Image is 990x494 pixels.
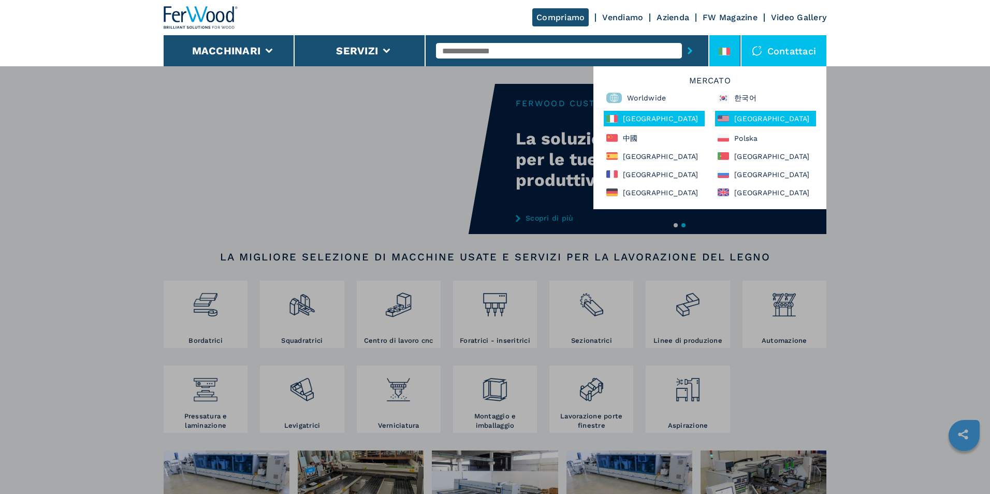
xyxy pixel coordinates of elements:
[752,46,762,56] img: Contattaci
[336,45,378,57] button: Servizi
[604,150,705,163] div: [GEOGRAPHIC_DATA]
[715,186,816,199] div: [GEOGRAPHIC_DATA]
[715,111,816,126] div: [GEOGRAPHIC_DATA]
[599,77,821,90] h6: Mercato
[682,39,698,63] button: submit-button
[604,186,705,199] div: [GEOGRAPHIC_DATA]
[604,132,705,144] div: 中國
[703,12,758,22] a: FW Magazine
[604,111,705,126] div: [GEOGRAPHIC_DATA]
[602,12,643,22] a: Vendiamo
[715,168,816,181] div: [GEOGRAPHIC_DATA]
[604,90,705,106] div: Worldwide
[715,132,816,144] div: Polska
[532,8,589,26] a: Compriamo
[657,12,689,22] a: Azienda
[771,12,826,22] a: Video Gallery
[604,168,705,181] div: [GEOGRAPHIC_DATA]
[715,90,816,106] div: 한국어
[715,150,816,163] div: [GEOGRAPHIC_DATA]
[164,6,238,29] img: Ferwood
[192,45,261,57] button: Macchinari
[741,35,827,66] div: Contattaci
